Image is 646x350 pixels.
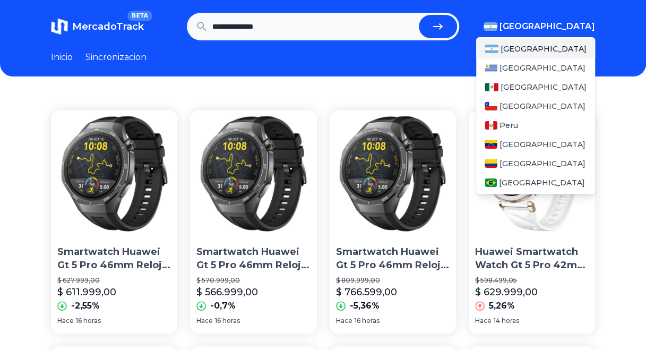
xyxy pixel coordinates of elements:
img: Argentina [484,22,497,31]
img: Peru [485,121,497,130]
a: Argentina[GEOGRAPHIC_DATA] [476,39,595,58]
span: [GEOGRAPHIC_DATA] [499,158,585,169]
img: Smartwatch Huawei Gt 5 Pro 46mm Reloj Inteligente Gps [330,110,456,237]
a: Huawei Smartwatch Watch Gt 5 Pro 42mm BlancoHuawei Smartwatch Watch Gt 5 Pro 42mm Blanco$ 598.499... [469,110,595,334]
a: Brasil[GEOGRAPHIC_DATA] [476,173,595,192]
a: Smartwatch Huawei Gt 5 Pro 46mm Reloj Inteligente GpsSmartwatch Huawei Gt 5 Pro 46mm Reloj Inteli... [190,110,316,334]
img: Brasil [485,178,497,187]
p: $ 598.499,05 [475,276,589,285]
a: Smartwatch Huawei Gt 5 Pro 46mm Reloj Inteligente GpsSmartwatch Huawei Gt 5 Pro 46mm Reloj Inteli... [330,110,456,334]
p: $ 629.999,00 [475,285,538,300]
span: Hace [196,317,213,325]
p: 5,26% [489,300,515,312]
p: -2,55% [71,300,100,312]
a: Sincronizacion [85,51,147,64]
img: Mexico [485,83,498,91]
img: MercadoTrack [51,18,68,35]
img: Colombia [485,159,497,168]
img: Huawei Smartwatch Watch Gt 5 Pro 42mm Blanco [469,110,595,237]
span: [GEOGRAPHIC_DATA] [499,101,585,112]
p: Smartwatch Huawei Gt 5 Pro 46mm Reloj Inteligente Gps [196,245,310,272]
span: Hace [475,317,492,325]
span: [GEOGRAPHIC_DATA] [499,20,595,33]
span: BETA [127,11,152,21]
p: $ 766.599,00 [336,285,397,300]
span: [GEOGRAPHIC_DATA] [499,139,585,150]
a: Colombia[GEOGRAPHIC_DATA] [476,154,595,173]
img: Argentina [485,45,498,53]
p: $ 566.999,00 [196,285,258,300]
span: [GEOGRAPHIC_DATA] [499,63,585,73]
p: Smartwatch Huawei Gt 5 Pro 46mm Reloj Inteligente Gps [57,245,171,272]
img: Venezuela [485,140,497,149]
span: Hace [57,317,74,325]
a: Smartwatch Huawei Gt 5 Pro 46mm Reloj Inteligente GpsSmartwatch Huawei Gt 5 Pro 46mm Reloj Inteli... [51,110,177,334]
a: Inicio [51,51,73,64]
span: [GEOGRAPHIC_DATA] [501,44,587,54]
button: [GEOGRAPHIC_DATA] [484,20,595,33]
span: [GEOGRAPHIC_DATA] [501,82,587,92]
span: MercadoTrack [72,21,144,32]
span: 16 horas [76,317,101,325]
span: [GEOGRAPHIC_DATA] [499,177,585,188]
span: Peru [499,120,518,131]
span: 14 horas [494,317,519,325]
p: -0,7% [210,300,236,312]
img: Smartwatch Huawei Gt 5 Pro 46mm Reloj Inteligente Gps [190,110,316,237]
p: $ 809.999,00 [336,276,450,285]
p: -5,36% [350,300,380,312]
span: Hace [336,317,352,325]
p: $ 627.999,00 [57,276,171,285]
p: Huawei Smartwatch Watch Gt 5 Pro 42mm Blanco [475,245,589,272]
a: Uruguay[GEOGRAPHIC_DATA] [476,58,595,78]
a: Venezuela[GEOGRAPHIC_DATA] [476,135,595,154]
p: $ 570.999,00 [196,276,310,285]
img: Smartwatch Huawei Gt 5 Pro 46mm Reloj Inteligente Gps [51,110,177,237]
span: 16 horas [215,317,240,325]
a: Mexico[GEOGRAPHIC_DATA] [476,78,595,97]
img: Uruguay [485,64,497,72]
p: $ 611.999,00 [57,285,116,300]
img: Chile [485,102,497,110]
a: PeruPeru [476,116,595,135]
a: Chile[GEOGRAPHIC_DATA] [476,97,595,116]
span: 16 horas [355,317,380,325]
a: MercadoTrackBETA [51,18,144,35]
p: Smartwatch Huawei Gt 5 Pro 46mm Reloj Inteligente Gps [336,245,450,272]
